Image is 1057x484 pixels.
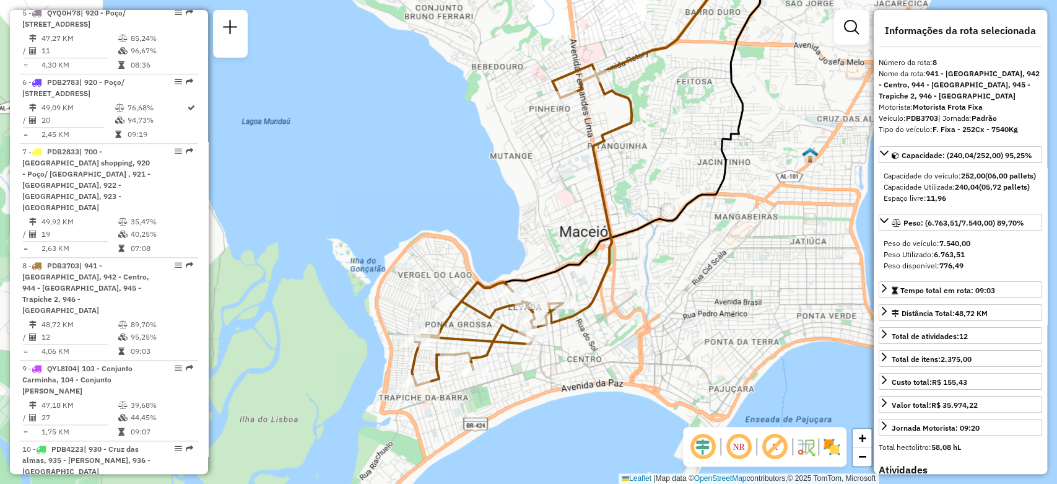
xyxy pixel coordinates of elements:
[175,445,182,452] em: Opções
[796,437,816,457] img: Fluxo de ruas
[926,193,946,203] strong: 11,96
[130,216,193,228] td: 35,47%
[41,45,118,57] td: 11
[939,261,963,270] strong: 776,49
[22,331,28,343] td: /
[760,432,789,462] span: Exibir rótulo
[822,437,842,457] img: Exibir/Ocultar setores
[724,432,754,462] span: Ocultar NR
[175,9,182,16] em: Opções
[130,59,193,71] td: 08:36
[118,47,128,55] i: % de utilização da cubagem
[186,147,193,155] em: Rota exportada
[29,47,37,55] i: Total de Atividades
[218,15,243,43] a: Nova sessão e pesquisa
[839,15,864,40] a: Exibir filtros
[41,319,118,331] td: 48,72 KM
[688,432,718,462] span: Ocultar deslocamento
[22,77,124,98] span: 6 -
[884,249,1037,260] div: Peso Utilizado:
[130,32,193,45] td: 85,24%
[115,117,124,124] i: % de utilização da cubagem
[22,228,28,240] td: /
[22,444,150,476] span: | 930 - Cruz das almas, 935 - [PERSON_NAME], 936 - [GEOGRAPHIC_DATA]
[972,113,997,123] strong: Padrão
[186,9,193,16] em: Rota exportada
[879,350,1042,367] a: Total de itens:2.375,00
[130,411,193,424] td: 44,45%
[853,429,871,447] a: Zoom in
[879,281,1042,298] a: Tempo total em rota: 09:03
[47,261,79,270] span: PDB3703
[130,399,193,411] td: 39,68%
[892,308,988,319] div: Distância Total:
[126,114,186,126] td: 94,73%
[879,373,1042,390] a: Custo total:R$ 155,43
[29,35,37,42] i: Distância Total
[884,239,970,248] span: Peso do veículo:
[51,444,84,454] span: PDB4223
[41,128,114,141] td: 2,45 KM
[961,171,985,180] strong: 252,00
[126,102,186,114] td: 76,68%
[22,77,124,98] span: | 920 - Poço/ [STREET_ADDRESS]
[186,262,193,269] em: Rota exportada
[22,8,126,29] span: 5 -
[22,364,133,395] span: | 103 - Conjunto Carminha, 104 - Conjunto [PERSON_NAME]
[858,449,866,464] span: −
[906,113,938,123] strong: PDB3703
[879,57,1042,68] div: Número da rota:
[858,430,866,446] span: +
[879,442,1042,453] div: Total hectolitro:
[41,242,118,255] td: 2,63 KM
[41,102,114,114] td: 49,09 KM
[115,104,124,112] i: % de utilização do peso
[955,182,979,191] strong: 240,04
[892,332,968,341] span: Total de atividades:
[892,400,978,411] div: Valor total:
[879,214,1042,231] a: Peso: (6.763,51/7.540,00) 89,70%
[879,464,1042,476] h4: Atividades
[884,193,1037,204] div: Espaço livre:
[939,239,970,248] strong: 7.540,00
[29,321,37,328] i: Distância Total
[47,147,79,156] span: PDB2833
[41,345,118,358] td: 4,06 KM
[931,400,978,410] strong: R$ 35.974,22
[22,45,28,57] td: /
[879,69,1040,100] strong: 941 - [GEOGRAPHIC_DATA], 942 - Centro, 944 - [GEOGRAPHIC_DATA], 945 - Trapiche 2, 946 - [GEOGRAPH...
[188,104,195,112] i: Rota otimizada
[186,445,193,452] em: Rota exportada
[913,102,983,112] strong: Motorista Frota Fixa
[979,182,1030,191] strong: (05,72 pallets)
[130,426,193,438] td: 09:07
[29,402,37,409] i: Distância Total
[29,218,37,226] i: Distância Total
[41,411,118,424] td: 27
[941,354,972,364] strong: 2.375,00
[22,426,28,438] td: =
[126,128,186,141] td: 09:19
[29,333,37,341] i: Total de Atividades
[879,146,1042,163] a: Capacidade: (240,04/252,00) 95,25%
[879,25,1042,37] h4: Informações da rota selecionada
[959,332,968,341] strong: 12
[900,286,995,295] span: Tempo total em rota: 09:03
[118,321,128,328] i: % de utilização do peso
[879,68,1042,102] div: Nome da rota:
[41,216,118,228] td: 49,92 KM
[118,402,128,409] i: % de utilização do peso
[175,147,182,155] em: Opções
[118,231,128,238] i: % de utilização da cubagem
[22,242,28,255] td: =
[29,414,37,421] i: Total de Atividades
[22,345,28,358] td: =
[41,32,118,45] td: 47,27 KM
[130,345,193,358] td: 09:03
[884,260,1037,271] div: Peso disponível:
[29,104,37,112] i: Distância Total
[938,113,997,123] span: | Jornada:
[22,114,28,126] td: /
[41,399,118,411] td: 47,18 KM
[130,319,193,331] td: 89,70%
